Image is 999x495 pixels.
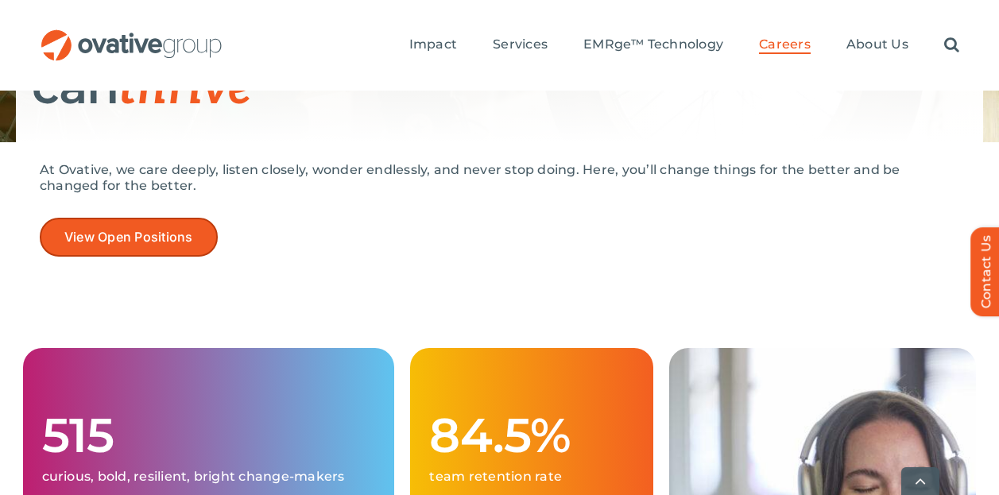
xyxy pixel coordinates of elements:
[846,37,908,54] a: About Us
[759,37,811,54] a: Careers
[583,37,723,52] span: EMRge™ Technology
[409,20,959,71] nav: Menu
[409,37,457,52] span: Impact
[42,410,376,461] h1: 515
[429,469,633,485] p: team retention rate
[759,37,811,52] span: Careers
[42,469,376,485] p: curious, bold, resilient, bright change-makers
[40,28,223,43] a: OG_Full_horizontal_RGB
[493,37,548,54] a: Services
[944,37,959,54] a: Search
[32,10,967,114] h1: Where both you and your career can
[40,162,959,194] p: At Ovative, we care deeply, listen closely, wonder endlessly, and never stop doing. Here, you’ll ...
[64,230,193,245] span: View Open Positions
[846,37,908,52] span: About Us
[40,218,218,257] a: View Open Positions
[409,37,457,54] a: Impact
[493,37,548,52] span: Services
[429,410,633,461] h1: 84.5%
[583,37,723,54] a: EMRge™ Technology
